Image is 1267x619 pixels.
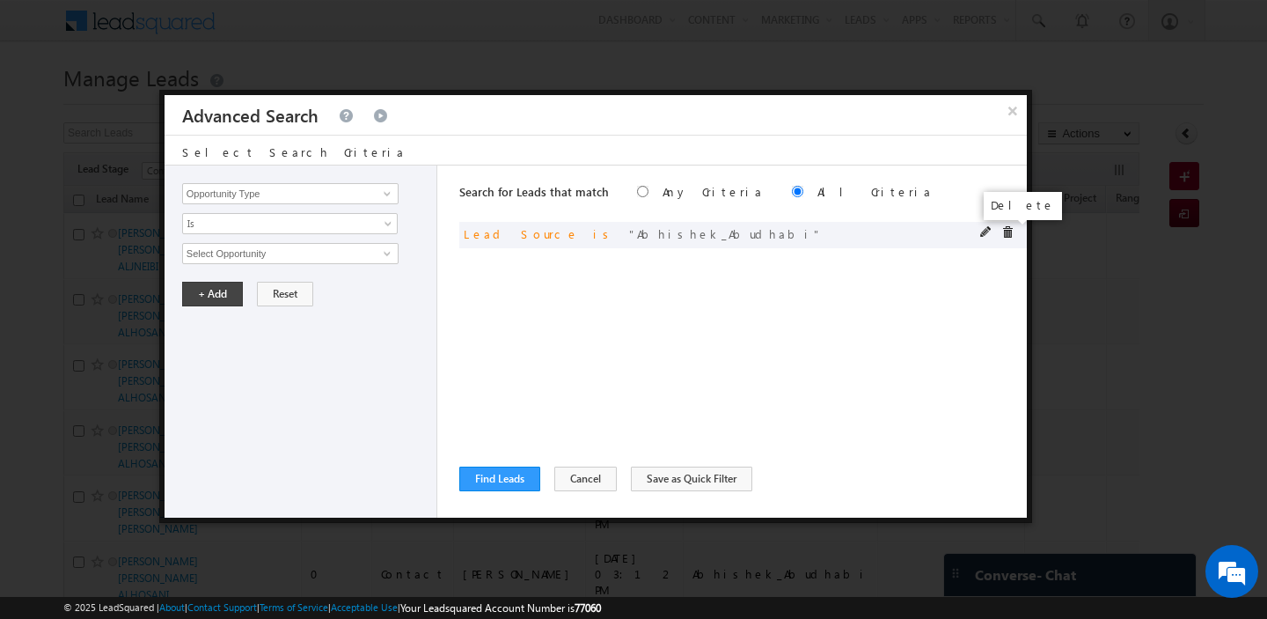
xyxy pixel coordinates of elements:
a: Contact Support [187,601,257,613]
button: × [999,95,1027,126]
button: Reset [257,282,313,306]
h3: Advanced Search [182,95,319,135]
img: d_60004797649_company_0_60004797649 [30,92,74,115]
span: is [593,226,615,241]
a: Is [182,213,398,234]
span: Abhishek_Abudhabi [629,226,822,241]
input: Type to Search [182,183,399,204]
span: Select Search Criteria [182,144,406,159]
button: Save as Quick Filter [631,467,752,491]
div: Chat with us now [92,92,296,115]
button: Cancel [554,467,617,491]
em: Start Chat [239,485,319,509]
span: Search for Leads that match [459,184,609,199]
input: Type to Search [182,243,399,264]
textarea: Type your message and hit 'Enter' [23,163,321,470]
a: Acceptable Use [331,601,398,613]
a: Terms of Service [260,601,328,613]
button: + Add [182,282,243,306]
div: Minimize live chat window [289,9,331,51]
span: 77060 [575,601,601,615]
span: Is [183,216,374,232]
label: Any Criteria [663,184,764,199]
a: About [159,601,185,613]
div: Delete [984,192,1062,220]
a: Show All Items [374,185,396,203]
button: Find Leads [459,467,540,491]
a: Show All Items [374,245,396,262]
label: All Criteria [817,184,933,199]
span: Your Leadsquared Account Number is [400,601,601,615]
span: Lead Source [464,226,579,241]
span: © 2025 LeadSquared | | | | | [63,600,601,616]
